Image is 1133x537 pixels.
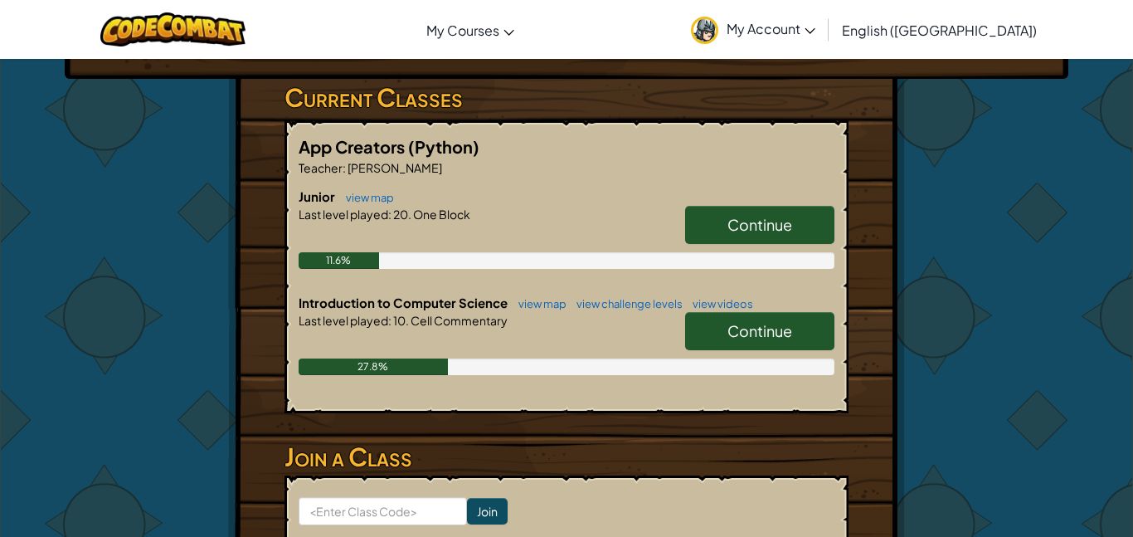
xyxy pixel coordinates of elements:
input: Join [467,498,508,525]
span: (Python) [408,136,479,157]
a: English ([GEOGRAPHIC_DATA]) [834,7,1045,52]
span: Continue [727,215,792,234]
span: : [388,313,391,328]
span: My Account [727,20,815,37]
img: avatar [691,17,718,44]
span: Junior [299,188,338,204]
span: Last level played [299,207,388,222]
span: Introduction to Computer Science [299,295,510,310]
input: <Enter Class Code> [299,497,467,525]
span: English ([GEOGRAPHIC_DATA]) [842,22,1037,39]
div: 11.6% [299,252,379,269]
span: Cell Commentary [409,313,508,328]
span: : [388,207,391,222]
h3: Current Classes [284,79,849,116]
span: : [343,160,346,175]
a: view challenge levels [568,297,683,310]
span: Teacher [299,160,343,175]
span: Last level played [299,313,388,328]
img: CodeCombat logo [100,12,246,46]
h3: Join a Class [284,438,849,476]
a: view videos [684,297,753,310]
span: 20. [391,207,411,222]
a: My Courses [418,7,523,52]
span: My Courses [426,22,499,39]
span: One Block [411,207,470,222]
a: My Account [683,3,824,56]
a: view map [338,191,394,204]
a: view map [510,297,566,310]
div: 27.8% [299,359,448,375]
span: [PERSON_NAME] [346,160,442,175]
span: App Creators [299,136,408,157]
span: 10. [391,313,409,328]
span: Continue [727,321,792,340]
